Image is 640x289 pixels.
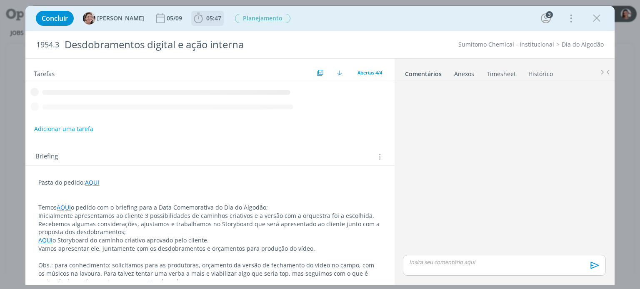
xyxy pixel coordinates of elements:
[357,69,382,76] span: Abertas 4/4
[405,66,442,78] a: Comentários
[42,15,68,22] span: Concluir
[34,68,55,78] span: Tarefas
[38,236,381,245] p: o Storyboard do caminho criativo aprovado pelo cliente.
[36,11,74,26] button: Concluir
[83,12,144,25] button: A[PERSON_NAME]
[97,15,144,21] span: [PERSON_NAME]
[486,66,516,78] a: Timesheet
[167,15,184,21] div: 05/09
[38,236,52,244] a: AQUI
[192,12,223,25] button: 05:47
[546,11,553,18] div: 3
[38,261,381,286] p: Obs.: para conhecimento: solicitamos para as produtoras, orçamento da versão de fechamento do víd...
[206,14,221,22] span: 05:47
[38,220,381,237] p: Recebemos algumas considerações, ajustamos e trabalhamos no Storyboard que será apresentado ao cl...
[38,178,381,187] p: Pasta do pedido:
[38,212,381,220] p: Inicialmente apresentamos ao cliente 3 possibilidades de caminhos criativos e a versão com a orqu...
[34,121,94,136] button: Adicionar uma tarefa
[539,12,552,25] button: 3
[83,12,95,25] img: A
[337,70,342,75] img: arrow-down.svg
[25,6,614,285] div: dialog
[61,35,364,55] div: Desdobramentos digital e ação interna
[35,151,58,162] span: Briefing
[235,13,291,24] button: Planejamento
[528,66,553,78] a: Histórico
[38,203,381,212] p: Temos o pedido com o briefing para a Data Comemorativa do Dia do Algodão;
[85,178,99,186] a: AQUI
[57,203,71,211] a: AQUI
[235,14,290,23] span: Planejamento
[562,40,604,48] a: Dia do Algodão
[36,40,59,49] span: 1954.3
[454,70,474,78] div: Anexos
[38,245,381,253] p: Vamos apresentar ele, juntamente com os desdobramentos e orçamentos para produção do vídeo.
[458,40,554,48] a: Sumitomo Chemical - Institucional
